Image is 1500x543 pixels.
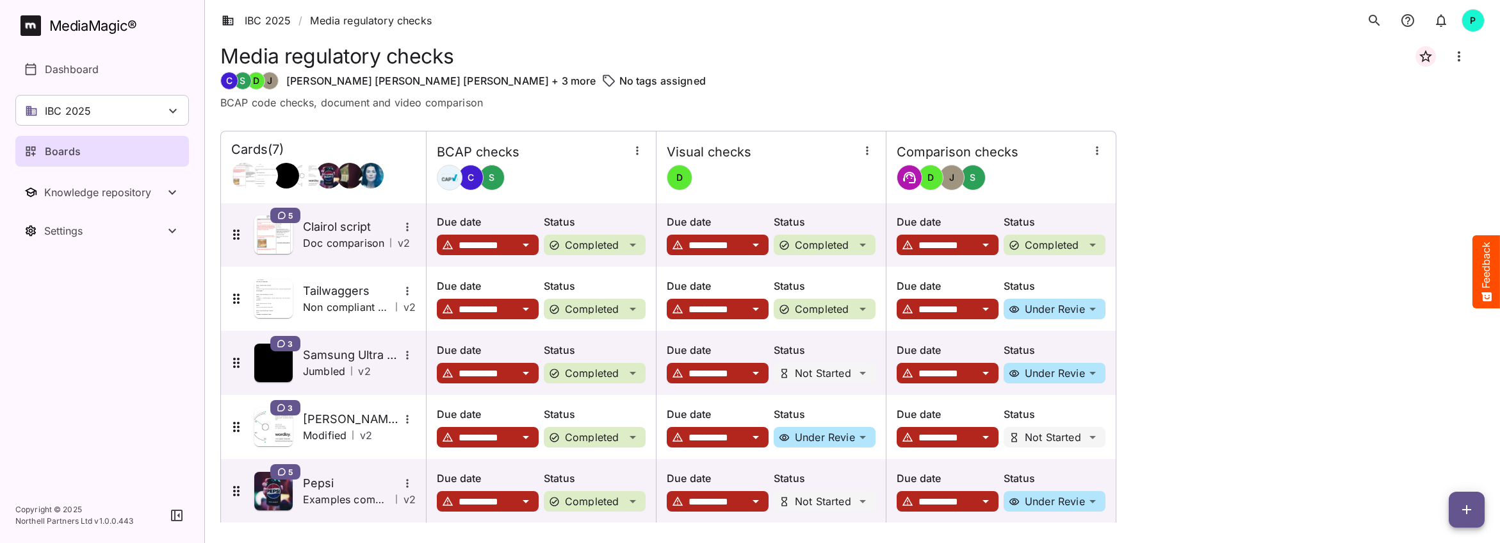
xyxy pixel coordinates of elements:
[458,165,484,190] div: C
[45,144,81,159] p: Boards
[437,471,539,486] p: Due date
[667,214,769,230] p: Due date
[774,214,876,230] p: Status
[774,471,876,486] p: Status
[261,72,279,90] div: J
[1025,368,1093,378] p: Under Review
[44,186,165,199] div: Knowledge repository
[231,142,284,158] h4: Cards ( 7 )
[404,492,416,507] p: v 2
[897,342,999,358] p: Due date
[1004,342,1105,358] p: Status
[399,219,416,235] button: More options for Clairol script
[795,496,851,506] p: Not Started
[795,368,851,378] p: Not Started
[399,347,416,363] button: More options for Samsung Ultra 5G
[1004,214,1105,230] p: Status
[795,432,863,442] p: Under Review
[254,215,293,254] img: Asset Thumbnail
[795,304,849,314] p: Completed
[897,144,1018,160] h4: Comparison checks
[254,472,293,510] img: Asset Thumbnail
[303,476,399,491] h5: Pepsi
[437,144,519,160] h4: BCAP checks
[918,165,943,190] div: D
[1472,235,1500,308] button: Feedback
[897,278,999,294] p: Due date
[897,471,999,486] p: Due date
[303,283,399,299] h5: Tailwaggers
[220,72,238,90] div: C
[303,235,384,251] p: Doc comparison
[1025,432,1081,442] p: Not Started
[565,496,619,506] p: Completed
[1004,471,1105,486] p: Status
[667,165,692,190] div: D
[303,299,390,315] p: Non compliant script
[774,342,876,358] p: Status
[1444,41,1474,72] button: Board more options
[897,406,999,422] p: Due date
[404,299,416,315] p: v 2
[1025,304,1093,314] p: Under Review
[544,214,646,230] p: Status
[544,278,646,294] p: Status
[774,278,876,294] p: Status
[1362,8,1387,33] button: search
[395,493,398,506] span: |
[220,95,1485,110] p: BCAP code checks, document and video comparison
[565,368,619,378] p: Completed
[360,428,372,443] p: v 2
[544,342,646,358] p: Status
[45,103,91,119] p: IBC 2025
[897,214,999,230] p: Due date
[795,240,849,250] p: Completed
[389,237,392,249] span: |
[45,62,99,77] p: Dashboard
[298,13,302,28] span: /
[254,408,293,446] img: Asset Thumbnail
[288,210,293,221] span: 5
[247,72,265,90] div: D
[601,73,617,88] img: tag-outline.svg
[288,467,293,477] span: 5
[15,215,189,246] nav: Settings
[565,432,619,442] p: Completed
[437,342,539,358] p: Due date
[15,215,189,246] button: Toggle Settings
[437,214,539,230] p: Due date
[352,429,354,442] span: |
[667,144,751,160] h4: Visual checks
[303,428,346,443] p: Modified
[350,365,353,378] span: |
[1428,8,1454,33] button: notifications
[254,344,293,382] img: Asset Thumbnail
[544,471,646,486] p: Status
[939,165,965,190] div: J
[303,363,345,379] p: Jumbled
[303,492,390,507] p: Examples comparison
[1004,278,1105,294] p: Status
[220,44,454,68] h1: Media regulatory checks
[288,338,293,349] span: 3
[667,471,769,486] p: Due date
[20,15,189,36] a: MediaMagic®
[15,515,134,527] p: Northell Partners Ltd v 1.0.0.443
[399,475,416,492] button: More options for Pepsi
[619,73,706,88] p: No tags assigned
[15,177,189,208] button: Toggle Knowledge repository
[398,235,410,251] p: v 2
[1395,8,1421,33] button: notifications
[774,406,876,422] p: Status
[437,406,539,422] p: Due date
[544,406,646,422] p: Status
[565,240,619,250] p: Completed
[303,412,399,427] h5: [PERSON_NAME]
[399,283,416,299] button: More options for Tailwaggers
[234,72,252,90] div: S
[288,403,293,413] span: 3
[44,224,165,237] div: Settings
[1025,240,1079,250] p: Completed
[1025,496,1093,506] p: Under Review
[15,54,189,85] a: Dashboard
